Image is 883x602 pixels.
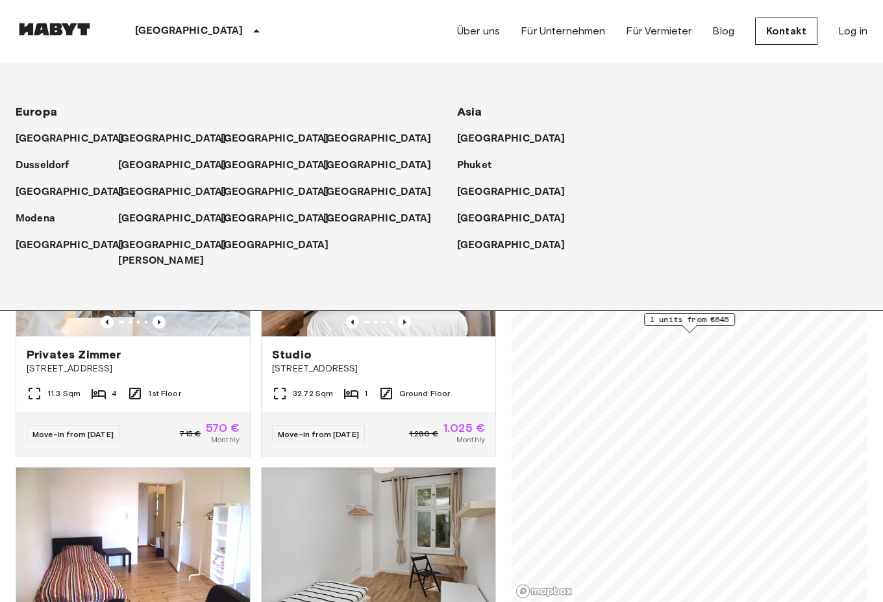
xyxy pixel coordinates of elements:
[221,238,329,253] p: [GEOGRAPHIC_DATA]
[101,316,114,329] button: Previous image
[456,434,485,445] span: Monthly
[838,23,867,39] a: Log in
[16,158,69,173] p: Dusseldorf
[118,158,227,173] p: [GEOGRAPHIC_DATA]
[221,184,329,200] p: [GEOGRAPHIC_DATA]
[364,388,367,399] span: 1
[211,434,240,445] span: Monthly
[755,18,817,45] a: Kontakt
[16,105,57,119] span: Europa
[261,180,496,457] a: Marketing picture of unit DE-01-481-006-01Previous imagePrevious imageStudio[STREET_ADDRESS]32.72...
[221,158,329,173] p: [GEOGRAPHIC_DATA]
[323,184,445,200] a: [GEOGRAPHIC_DATA]
[323,158,445,173] a: [GEOGRAPHIC_DATA]
[118,131,240,147] a: [GEOGRAPHIC_DATA]
[457,238,578,253] a: [GEOGRAPHIC_DATA]
[398,316,411,329] button: Previous image
[457,184,578,200] a: [GEOGRAPHIC_DATA]
[27,362,240,375] span: [STREET_ADDRESS]
[118,131,227,147] p: [GEOGRAPHIC_DATA]
[16,211,55,227] p: Modena
[118,211,240,227] a: [GEOGRAPHIC_DATA]
[644,313,735,333] div: Map marker
[293,388,333,399] span: 32.72 Sqm
[153,316,166,329] button: Previous image
[323,131,445,147] a: [GEOGRAPHIC_DATA]
[521,23,605,39] a: Für Unternehmen
[626,23,691,39] a: Für Vermieter
[16,238,137,253] a: [GEOGRAPHIC_DATA]
[27,347,121,362] span: Privates Zimmer
[272,362,485,375] span: [STREET_ADDRESS]
[457,105,482,119] span: Asia
[32,429,114,439] span: Move-in from [DATE]
[457,184,566,200] p: [GEOGRAPHIC_DATA]
[323,211,432,227] p: [GEOGRAPHIC_DATA]
[457,23,500,39] a: Über uns
[118,238,227,269] p: [GEOGRAPHIC_DATA][PERSON_NAME]
[399,388,451,399] span: Ground Floor
[443,422,485,434] span: 1.025 €
[457,238,566,253] p: [GEOGRAPHIC_DATA]
[118,158,240,173] a: [GEOGRAPHIC_DATA]
[457,158,504,173] a: Phuket
[221,131,342,147] a: [GEOGRAPHIC_DATA]
[323,158,432,173] p: [GEOGRAPHIC_DATA]
[118,184,227,200] p: [GEOGRAPHIC_DATA]
[457,211,566,227] p: [GEOGRAPHIC_DATA]
[457,211,578,227] a: [GEOGRAPHIC_DATA]
[118,184,240,200] a: [GEOGRAPHIC_DATA]
[16,184,137,200] a: [GEOGRAPHIC_DATA]
[221,238,342,253] a: [GEOGRAPHIC_DATA]
[148,388,180,399] span: 1st Floor
[16,131,137,147] a: [GEOGRAPHIC_DATA]
[457,131,578,147] a: [GEOGRAPHIC_DATA]
[16,238,124,253] p: [GEOGRAPHIC_DATA]
[712,23,734,39] a: Blog
[650,314,729,325] span: 1 units from €645
[457,158,491,173] p: Phuket
[16,23,93,36] img: Habyt
[135,23,243,39] p: [GEOGRAPHIC_DATA]
[409,428,438,440] span: 1.280 €
[179,428,201,440] span: 715 €
[457,131,566,147] p: [GEOGRAPHIC_DATA]
[16,180,251,457] a: Marketing picture of unit DE-01-12-003-01QPrevious imagePrevious imagePrivates Zimmer[STREET_ADDR...
[221,184,342,200] a: [GEOGRAPHIC_DATA]
[323,131,432,147] p: [GEOGRAPHIC_DATA]
[516,584,573,599] a: Mapbox logo
[272,347,312,362] span: Studio
[206,422,240,434] span: 570 €
[221,211,342,227] a: [GEOGRAPHIC_DATA]
[16,131,124,147] p: [GEOGRAPHIC_DATA]
[278,429,359,439] span: Move-in from [DATE]
[16,211,68,227] a: Modena
[16,158,82,173] a: Dusseldorf
[16,184,124,200] p: [GEOGRAPHIC_DATA]
[118,211,227,227] p: [GEOGRAPHIC_DATA]
[221,131,329,147] p: [GEOGRAPHIC_DATA]
[323,211,445,227] a: [GEOGRAPHIC_DATA]
[112,388,117,399] span: 4
[118,238,240,269] a: [GEOGRAPHIC_DATA][PERSON_NAME]
[346,316,359,329] button: Previous image
[221,158,342,173] a: [GEOGRAPHIC_DATA]
[221,211,329,227] p: [GEOGRAPHIC_DATA]
[323,184,432,200] p: [GEOGRAPHIC_DATA]
[47,388,81,399] span: 11.3 Sqm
